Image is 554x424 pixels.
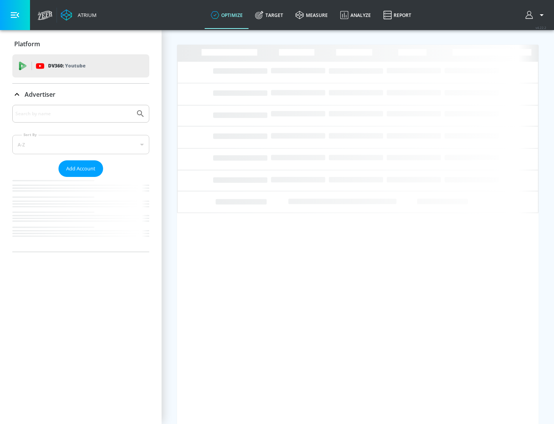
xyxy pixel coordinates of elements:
span: Add Account [66,164,95,173]
button: Add Account [58,160,103,177]
div: Advertiser [12,105,149,252]
label: Sort By [22,132,38,137]
a: Atrium [61,9,97,21]
a: Target [249,1,289,29]
p: DV360: [48,62,85,70]
nav: list of Advertiser [12,177,149,252]
div: A-Z [12,135,149,154]
a: Analyze [334,1,377,29]
a: measure [289,1,334,29]
div: Platform [12,33,149,55]
div: DV360: Youtube [12,54,149,77]
a: Report [377,1,417,29]
p: Platform [14,40,40,48]
div: Advertiser [12,84,149,105]
p: Youtube [65,62,85,70]
span: v 4.22.2 [536,25,546,30]
input: Search by name [15,109,132,119]
div: Atrium [75,12,97,19]
p: Advertiser [25,90,55,99]
a: optimize [205,1,249,29]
